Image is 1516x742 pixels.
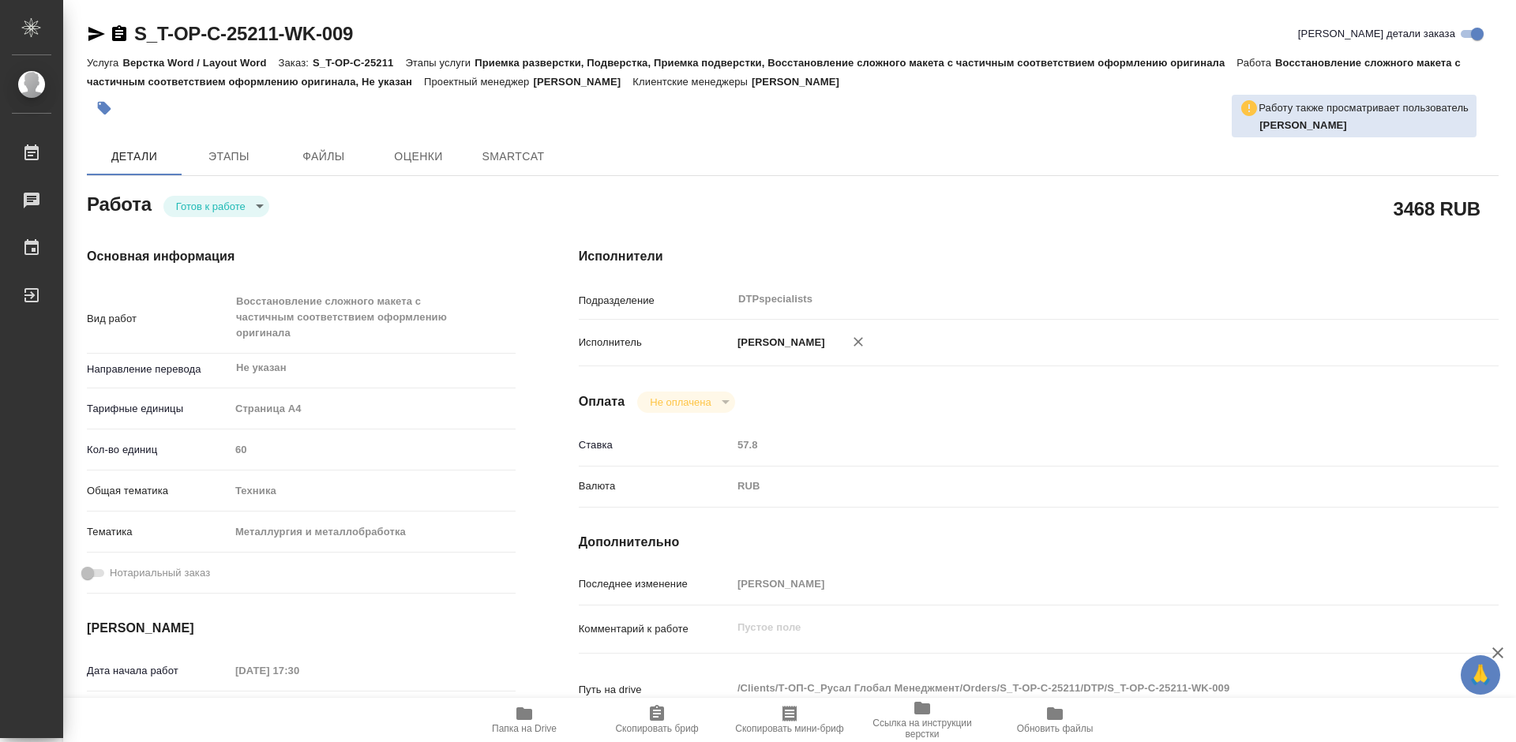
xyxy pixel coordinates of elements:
[645,395,715,409] button: Не оплачена
[458,698,591,742] button: Папка на Drive
[230,478,516,504] div: Техника
[405,57,475,69] p: Этапы услуги
[279,57,313,69] p: Заказ:
[87,91,122,126] button: Добавить тэг
[732,335,825,350] p: [PERSON_NAME]
[579,533,1499,552] h4: Дополнительно
[579,621,732,637] p: Комментарий к работе
[230,438,516,461] input: Пустое поле
[286,147,362,167] span: Файлы
[110,24,129,43] button: Скопировать ссылку
[171,200,250,213] button: Готов к работе
[87,483,230,499] p: Общая тематика
[230,519,516,545] div: Металлургия и металлобработка
[475,147,551,167] span: SmartCat
[732,572,1422,595] input: Пустое поле
[1461,655,1500,695] button: 🙏
[579,293,732,309] p: Подразделение
[732,473,1422,500] div: RUB
[87,663,230,679] p: Дата начала работ
[122,57,278,69] p: Верстка Word / Layout Word
[96,147,172,167] span: Детали
[1467,658,1494,691] span: 🙏
[230,395,516,422] div: Страница А4
[87,24,106,43] button: Скопировать ссылку для ЯМессенджера
[856,698,989,742] button: Ссылка на инструкции верстки
[1259,118,1469,133] p: Савченко Дмитрий
[579,478,732,494] p: Валюта
[615,723,698,734] span: Скопировать бриф
[1236,57,1275,69] p: Работа
[579,437,732,453] p: Ставка
[313,57,405,69] p: S_T-OP-C-25211
[163,196,269,217] div: Готов к работе
[87,524,230,540] p: Тематика
[632,76,752,88] p: Клиентские менеджеры
[841,324,876,359] button: Удалить исполнителя
[230,659,368,682] input: Пустое поле
[735,723,843,734] span: Скопировать мини-бриф
[110,565,210,581] span: Нотариальный заказ
[723,698,856,742] button: Скопировать мини-бриф
[424,76,533,88] p: Проектный менеджер
[579,392,625,411] h4: Оплата
[87,619,516,638] h4: [PERSON_NAME]
[579,247,1499,266] h4: Исполнители
[381,147,456,167] span: Оценки
[134,23,353,44] a: S_T-OP-C-25211-WK-009
[87,442,230,458] p: Кол-во единиц
[87,189,152,217] h2: Работа
[87,311,230,327] p: Вид работ
[1298,26,1455,42] span: [PERSON_NAME] детали заказа
[732,433,1422,456] input: Пустое поле
[865,718,979,740] span: Ссылка на инструкции верстки
[492,723,557,734] span: Папка на Drive
[579,576,732,592] p: Последнее изменение
[1017,723,1094,734] span: Обновить файлы
[87,362,230,377] p: Направление перевода
[1259,100,1469,116] p: Работу также просматривает пользователь
[732,675,1422,702] textarea: /Clients/Т-ОП-С_Русал Глобал Менеджмент/Orders/S_T-OP-C-25211/DTP/S_T-OP-C-25211-WK-009
[752,76,851,88] p: [PERSON_NAME]
[989,698,1121,742] button: Обновить файлы
[591,698,723,742] button: Скопировать бриф
[87,57,122,69] p: Услуга
[191,147,267,167] span: Этапы
[87,247,516,266] h4: Основная информация
[87,401,230,417] p: Тарифные единицы
[579,335,732,350] p: Исполнитель
[475,57,1236,69] p: Приемка разверстки, Подверстка, Приемка подверстки, Восстановление сложного макета с частичным со...
[1394,195,1480,222] h2: 3468 RUB
[1259,119,1347,131] b: [PERSON_NAME]
[637,392,734,413] div: Готов к работе
[533,76,632,88] p: [PERSON_NAME]
[579,682,732,698] p: Путь на drive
